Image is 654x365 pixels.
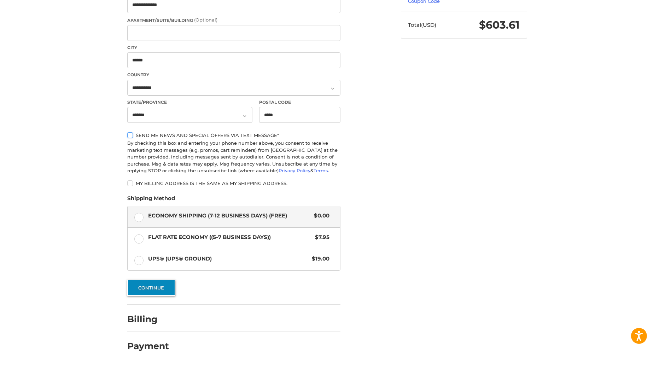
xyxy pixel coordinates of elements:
[408,22,436,28] span: Total (USD)
[127,17,340,24] label: Apartment/Suite/Building
[259,99,340,106] label: Postal Code
[127,180,340,186] label: My billing address is the same as my shipping address.
[311,212,330,220] span: $0.00
[127,132,340,138] label: Send me news and special offers via text message*
[127,314,169,325] h2: Billing
[127,341,169,352] h2: Payment
[148,233,312,241] span: Flat Rate Economy ((5-7 Business Days))
[127,140,340,174] div: By checking this box and entering your phone number above, you consent to receive marketing text ...
[148,212,311,220] span: Economy Shipping (7-12 Business Days) (Free)
[314,168,328,173] a: Terms
[312,233,330,241] span: $7.95
[479,18,520,31] span: $603.61
[127,72,340,78] label: Country
[309,255,330,263] span: $19.00
[194,17,217,23] small: (Optional)
[127,195,175,206] legend: Shipping Method
[127,280,175,296] button: Continue
[148,255,309,263] span: UPS® (UPS® Ground)
[127,99,252,106] label: State/Province
[127,44,340,51] label: City
[279,168,310,173] a: Privacy Policy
